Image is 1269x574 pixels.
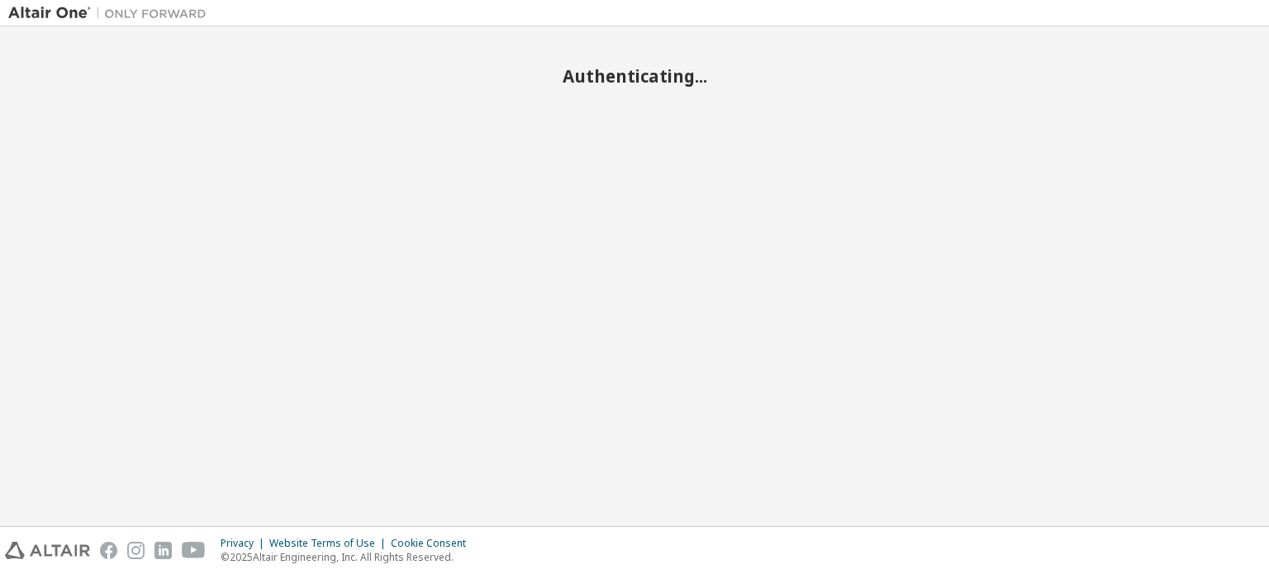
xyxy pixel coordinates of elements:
[5,542,90,559] img: altair_logo.svg
[8,65,1261,87] h2: Authenticating...
[221,550,476,564] p: © 2025 Altair Engineering, Inc. All Rights Reserved.
[154,542,172,559] img: linkedin.svg
[182,542,206,559] img: youtube.svg
[100,542,117,559] img: facebook.svg
[269,537,391,550] div: Website Terms of Use
[8,5,215,21] img: Altair One
[391,537,476,550] div: Cookie Consent
[127,542,145,559] img: instagram.svg
[221,537,269,550] div: Privacy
